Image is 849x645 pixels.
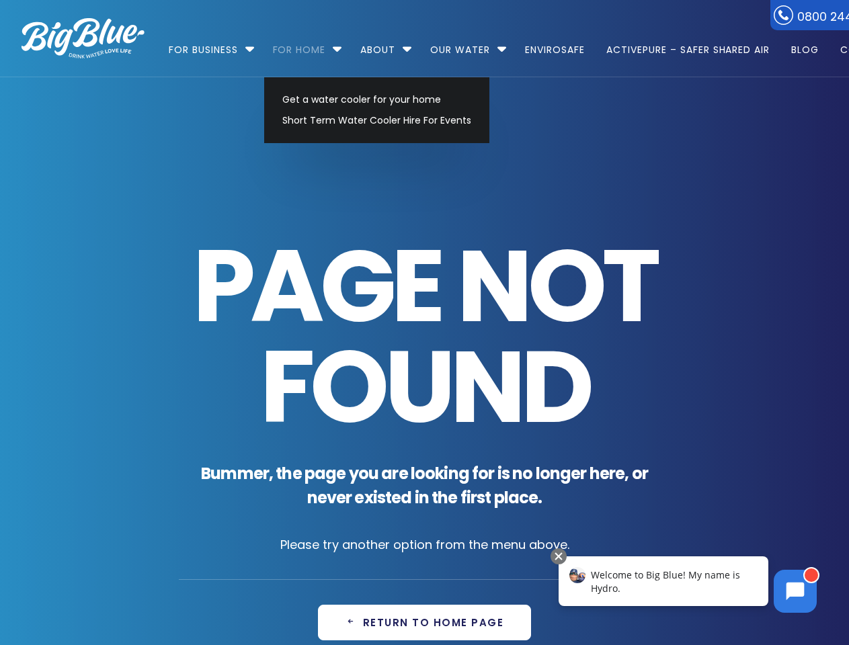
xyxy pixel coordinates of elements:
[179,534,671,556] p: Please try another option from the menu above.
[179,236,671,437] span: Page Not Found
[318,605,531,640] a: Return to home page
[276,110,477,131] a: Short Term Water Cooler Hire For Events
[276,89,477,110] a: Get a water cooler for your home
[22,18,145,58] img: logo
[544,546,830,626] iframe: Chatbot
[179,462,671,510] span: Bummer, the page you are looking for is no longer here, or never existed in the first place.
